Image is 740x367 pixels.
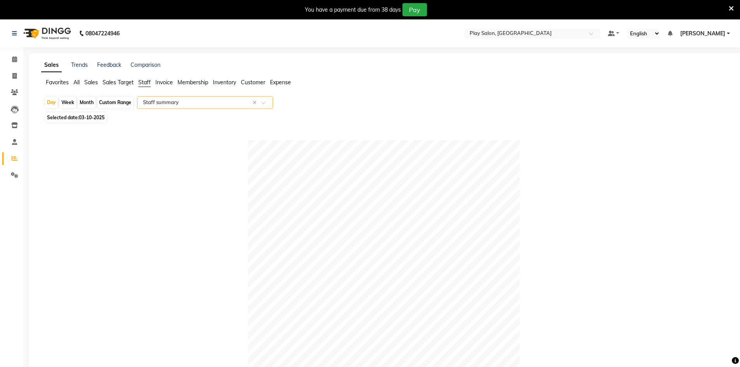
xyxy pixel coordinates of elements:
[59,97,76,108] div: Week
[155,79,173,86] span: Invoice
[84,79,98,86] span: Sales
[45,113,106,122] span: Selected date:
[305,6,401,14] div: You have a payment due from 38 days
[97,61,121,68] a: Feedback
[97,97,133,108] div: Custom Range
[79,115,104,120] span: 03-10-2025
[20,23,73,44] img: logo
[213,79,236,86] span: Inventory
[78,97,96,108] div: Month
[402,3,427,16] button: Pay
[178,79,208,86] span: Membership
[46,79,69,86] span: Favorites
[71,61,88,68] a: Trends
[103,79,134,86] span: Sales Target
[41,58,62,72] a: Sales
[73,79,80,86] span: All
[252,99,259,107] span: Clear all
[85,23,120,44] b: 08047224946
[680,30,725,38] span: [PERSON_NAME]
[131,61,160,68] a: Comparison
[241,79,265,86] span: Customer
[138,79,151,86] span: Staff
[45,97,58,108] div: Day
[270,79,291,86] span: Expense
